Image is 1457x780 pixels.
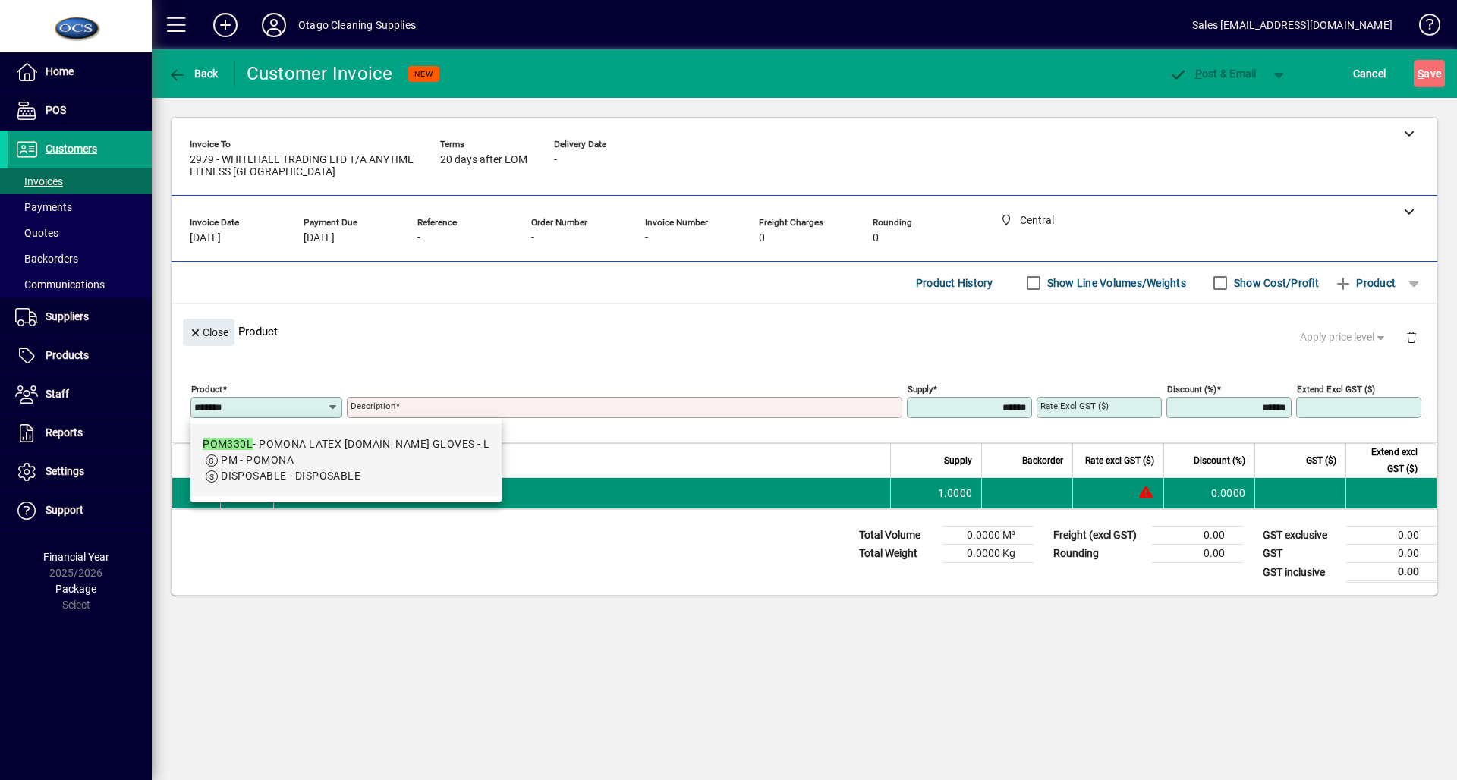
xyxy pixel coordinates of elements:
button: Cancel [1349,60,1390,87]
td: GST [1255,545,1346,563]
button: Apply price level [1294,324,1394,351]
td: 0.00 [1346,563,1437,582]
span: 20 days after EOM [440,154,527,166]
td: 0.00 [1346,545,1437,563]
app-page-header-button: Delete [1393,330,1430,344]
mat-label: Discount (%) [1167,384,1216,395]
span: P [1195,68,1202,80]
span: 2979 - WHITEHALL TRADING LTD T/A ANYTIME FITNESS [GEOGRAPHIC_DATA] [190,154,417,178]
button: Back [164,60,222,87]
span: 1.0000 [938,486,973,501]
span: NEW [414,69,433,79]
span: Product History [916,271,993,295]
td: GST inclusive [1255,563,1346,582]
div: Sales [EMAIL_ADDRESS][DOMAIN_NAME] [1192,13,1392,37]
mat-label: Supply [908,384,933,395]
span: PM - POMONA [221,454,294,466]
span: Suppliers [46,310,89,322]
mat-option: POM330L - POMONA LATEX P.FREE GLOVES - L [190,424,502,496]
span: Invoices [15,175,63,187]
td: 0.0000 [1163,478,1254,508]
span: [DATE] [190,232,221,244]
a: POS [8,92,152,130]
span: Close [189,320,228,345]
span: DISPOSABLE - DISPOSABLE [221,470,360,482]
span: Backorders [15,253,78,265]
td: 0.00 [1346,527,1437,545]
a: Payments [8,194,152,220]
a: Support [8,492,152,530]
span: [DATE] [304,232,335,244]
em: POM330L [203,438,253,450]
span: Discount (%) [1194,452,1245,469]
button: Post & Email [1161,60,1264,87]
mat-label: Extend excl GST ($) [1297,384,1375,395]
span: Reports [46,426,83,439]
a: Communications [8,272,152,297]
mat-label: Description [351,401,395,411]
span: - [417,232,420,244]
a: Suppliers [8,298,152,336]
span: Payments [15,201,72,213]
span: Package [55,583,96,595]
span: Communications [15,278,105,291]
td: 0.0000 Kg [942,545,1034,563]
a: Home [8,53,152,91]
button: Profile [250,11,298,39]
span: Cancel [1353,61,1386,86]
span: Rate excl GST ($) [1085,452,1154,469]
label: Show Cost/Profit [1231,275,1319,291]
a: Staff [8,376,152,414]
div: Otago Cleaning Supplies [298,13,416,37]
span: Settings [46,465,84,477]
span: S [1418,68,1424,80]
span: Home [46,65,74,77]
span: Products [46,349,89,361]
a: Products [8,337,152,375]
button: Close [183,319,234,346]
span: Support [46,504,83,516]
td: 0.0000 M³ [942,527,1034,545]
app-page-header-button: Close [179,325,238,338]
div: Product [172,304,1437,359]
span: Staff [46,388,69,400]
td: Freight (excl GST) [1046,527,1152,545]
button: Product History [910,269,999,297]
button: Save [1414,60,1445,87]
label: Show Line Volumes/Weights [1044,275,1186,291]
span: 0 [759,232,765,244]
a: Invoices [8,168,152,194]
div: - POMONA LATEX [DOMAIN_NAME] GLOVES - L [203,436,489,452]
span: Customers [46,143,97,155]
td: 0.00 [1152,527,1243,545]
button: Delete [1393,319,1430,355]
span: POS [46,104,66,116]
td: Total Volume [851,527,942,545]
a: Knowledge Base [1408,3,1438,52]
span: ost & Email [1169,68,1257,80]
button: Add [201,11,250,39]
span: Supply [944,452,972,469]
span: Extend excl GST ($) [1355,444,1418,477]
span: Financial Year [43,551,109,563]
mat-label: Product [191,384,222,395]
span: Quotes [15,227,58,239]
span: Backorder [1022,452,1063,469]
mat-label: Rate excl GST ($) [1040,401,1109,411]
a: Backorders [8,246,152,272]
td: Total Weight [851,545,942,563]
span: - [554,154,557,166]
a: Settings [8,453,152,491]
span: ave [1418,61,1441,86]
td: 0.00 [1152,545,1243,563]
span: - [645,232,648,244]
span: - [531,232,534,244]
div: Customer Invoice [247,61,393,86]
span: 0 [873,232,879,244]
span: Apply price level [1300,329,1388,345]
app-page-header-button: Back [152,60,235,87]
span: Back [168,68,219,80]
span: GST ($) [1306,452,1336,469]
a: Quotes [8,220,152,246]
td: Rounding [1046,545,1152,563]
